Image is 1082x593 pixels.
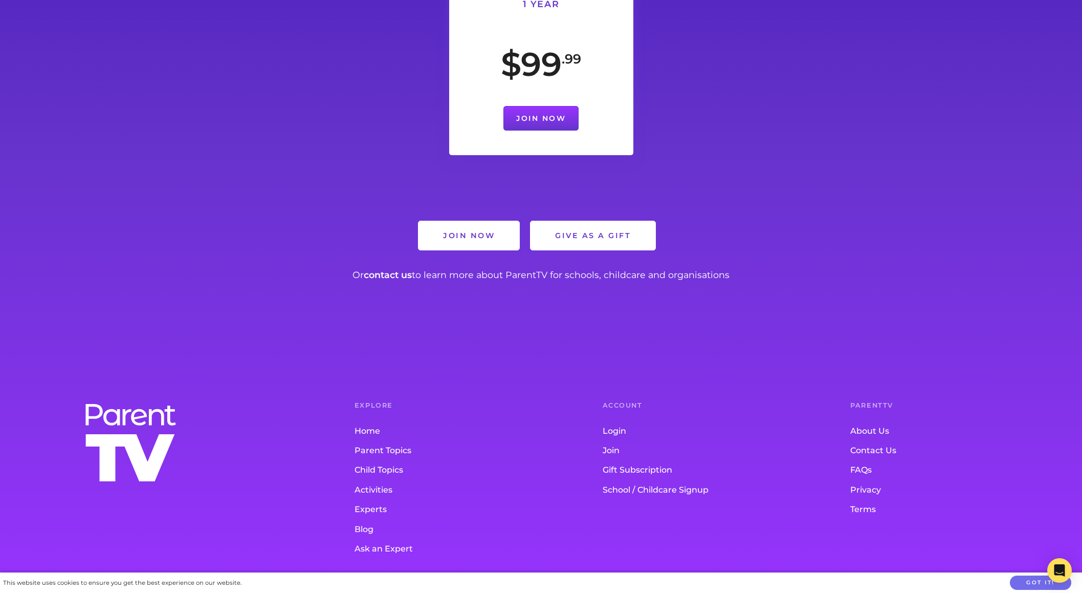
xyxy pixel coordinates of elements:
[603,461,810,480] a: Gift Subscription
[3,578,241,588] div: This website uses cookies to ensure you get the best experience on our website.
[355,539,562,559] a: Ask an Expert
[364,269,412,280] a: contact us
[355,500,562,519] a: Experts
[355,421,562,441] a: Home
[25,267,1057,283] p: Or to learn more about ParentTV for schools, childcare and organisations
[355,480,562,500] a: Activities
[474,27,609,106] div: $99
[355,520,562,539] a: Blog
[850,441,1057,460] a: Contact Us
[603,403,810,409] h6: Account
[531,221,655,250] a: Give as a Gift
[562,51,581,67] sup: .99
[355,441,562,460] a: Parent Topics
[1047,558,1072,583] div: Open Intercom Messenger
[1010,576,1071,590] button: Got it!
[503,106,579,131] a: Join Now
[355,403,562,409] h6: Explore
[850,480,1057,500] a: Privacy
[603,441,810,460] a: Join
[355,461,562,480] a: Child Topics
[82,401,179,484] img: parenttv-logo-stacked-white.f9d0032.svg
[850,500,1057,519] a: Terms
[603,480,810,500] a: School / Childcare Signup
[850,461,1057,480] a: FAQs
[603,421,810,441] a: Login
[418,221,519,250] a: Join Now
[850,403,1057,409] h6: ParentTV
[850,421,1057,441] a: About Us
